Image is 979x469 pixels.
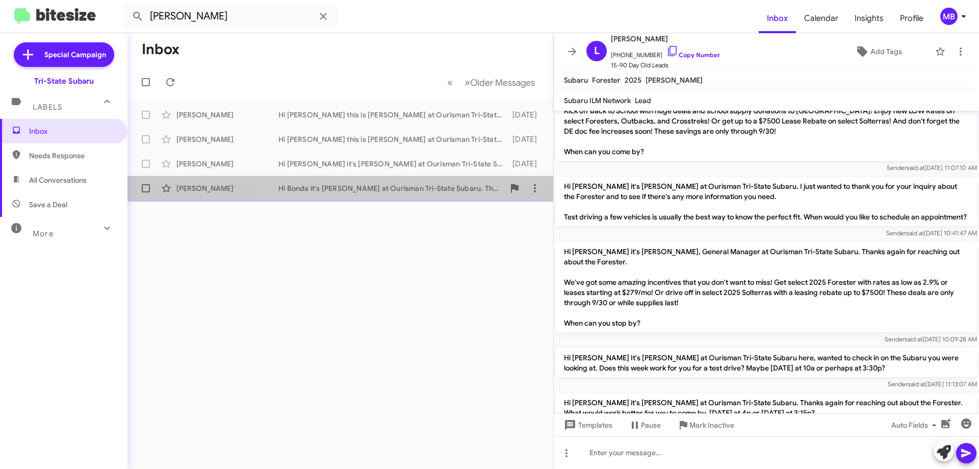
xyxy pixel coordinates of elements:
[34,76,94,86] div: Tri-State Subaru
[796,4,846,33] a: Calendar
[562,416,612,434] span: Templates
[29,200,67,210] span: Save a Deal
[556,71,977,161] p: Hi [PERSON_NAME] it's [PERSON_NAME], General Manager at Ourisman Tri-State Subaru. Thanks again f...
[470,77,535,88] span: Older Messages
[441,72,459,93] button: Previous
[611,60,720,70] span: 15-90 Day Old Leads
[886,229,977,237] span: Sender [DATE] 10:41:47 AM
[646,76,703,85] span: [PERSON_NAME]
[891,416,940,434] span: Auto Fields
[759,4,796,33] a: Inbox
[507,110,545,120] div: [DATE]
[29,126,116,136] span: Inbox
[905,335,922,343] span: said at
[44,50,106,60] span: Special Campaign
[611,33,720,45] span: [PERSON_NAME]
[33,229,54,238] span: More
[666,51,720,59] a: Copy Number
[278,159,507,169] div: Hi [PERSON_NAME] it's [PERSON_NAME] at Ourisman Tri-State Subaru. Thanks again for reaching out a...
[635,96,651,105] span: Lead
[556,393,977,422] p: Hi [PERSON_NAME] it's [PERSON_NAME] at Ourisman Tri-State Subaru. Thanks again for reaching out a...
[29,175,87,185] span: All Conversations
[176,159,278,169] div: [PERSON_NAME]
[176,134,278,144] div: [PERSON_NAME]
[826,42,930,61] button: Add Tags
[592,76,621,85] span: Forester
[176,183,278,193] div: [PERSON_NAME]
[33,103,62,112] span: Labels
[465,76,470,89] span: »
[278,134,507,144] div: Hi [PERSON_NAME] this is [PERSON_NAME] at Ourisman Tri-State Subaru. Thanks again for being our l...
[907,164,924,171] span: said at
[278,110,507,120] div: Hi [PERSON_NAME] this is [PERSON_NAME] at Ourisman Tri-State Subaru. I wanted to follow up about ...
[556,349,977,377] p: Hi [PERSON_NAME] It's [PERSON_NAME] at Ourisman Tri-State Subaru here, wanted to check in on the ...
[906,229,924,237] span: said at
[669,416,742,434] button: Mark Inactive
[123,4,338,29] input: Search
[870,42,902,61] span: Add Tags
[554,416,621,434] button: Templates
[507,134,545,144] div: [DATE]
[176,110,278,120] div: [PERSON_NAME]
[142,41,179,58] h1: Inbox
[447,76,453,89] span: «
[14,42,114,67] a: Special Campaign
[611,45,720,60] span: [PHONE_NUMBER]
[888,380,977,388] span: Sender [DATE] 11:13:07 AM
[458,72,541,93] button: Next
[892,4,932,33] a: Profile
[883,416,948,434] button: Auto Fields
[887,164,977,171] span: Sender [DATE] 11:07:10 AM
[846,4,892,33] a: Insights
[940,8,958,25] div: MB
[564,76,588,85] span: Subaru
[564,96,631,105] span: Subaru ILM Network
[507,159,545,169] div: [DATE]
[908,380,925,388] span: said at
[29,151,116,161] span: Needs Response
[594,43,600,59] span: L
[625,76,641,85] span: 2025
[885,335,977,343] span: Sender [DATE] 10:09:28 AM
[932,8,968,25] button: MB
[621,416,669,434] button: Pause
[278,183,504,193] div: Hi Bonda it's [PERSON_NAME] at Ourisman Tri-State Subaru. Thanks again for reaching out about the...
[689,416,734,434] span: Mark Inactive
[556,177,977,226] p: Hi [PERSON_NAME] it's [PERSON_NAME] at Ourisman Tri-State Subaru. I just wanted to thank you for ...
[641,416,661,434] span: Pause
[556,242,977,332] p: Hi [PERSON_NAME] it's [PERSON_NAME], General Manager at Ourisman Tri-State Subaru. Thanks again f...
[442,72,541,93] nav: Page navigation example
